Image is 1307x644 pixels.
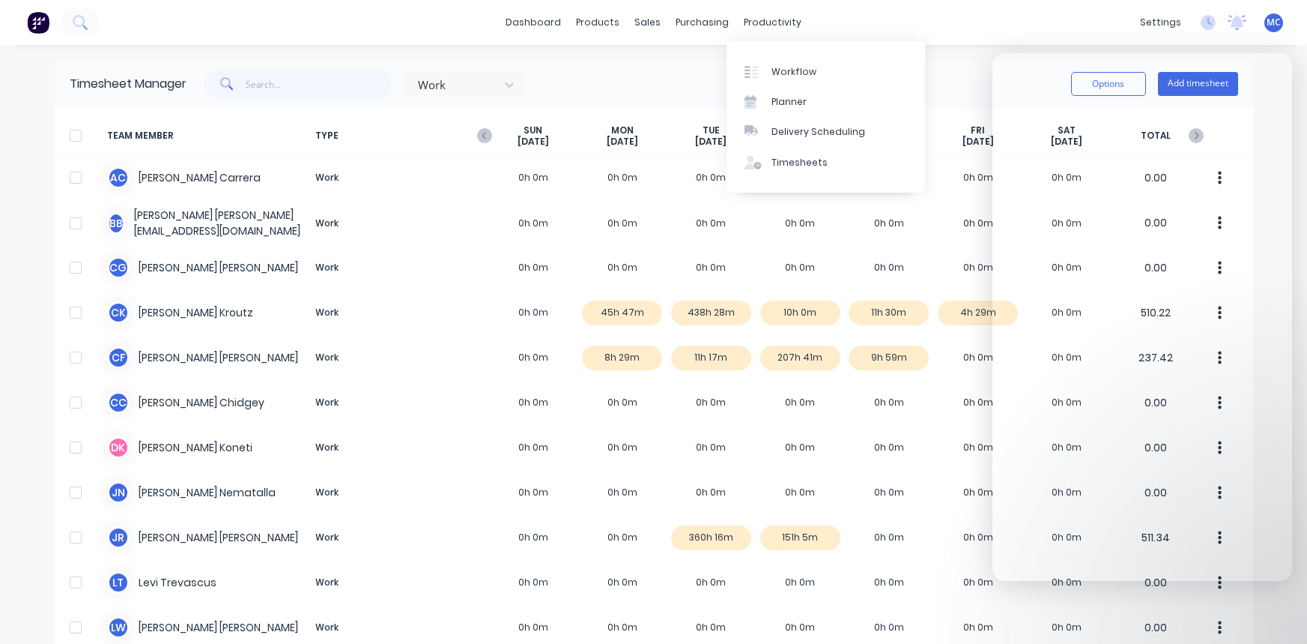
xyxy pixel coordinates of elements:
div: Delivery Scheduling [771,125,865,139]
div: purchasing [668,11,736,34]
img: Factory [27,11,49,34]
span: TEAM MEMBER [107,124,309,148]
a: Timesheets [727,148,925,178]
div: Workflow [771,65,816,79]
span: TYPE [309,124,489,148]
span: [DATE] [607,136,638,148]
span: TUE [703,124,720,136]
span: FRI [971,124,985,136]
a: Workflow [727,56,925,86]
span: [DATE] [518,136,549,148]
div: Planner [771,95,807,109]
iframe: Intercom live chat [992,53,1292,581]
span: [DATE] [695,136,727,148]
span: MC [1267,16,1281,29]
a: Planner [727,87,925,117]
input: Search... [246,69,392,99]
div: productivity [736,11,809,34]
div: Timesheets [771,156,828,169]
a: dashboard [498,11,568,34]
span: MON [611,124,634,136]
a: Delivery Scheduling [727,117,925,147]
div: sales [627,11,668,34]
iframe: Intercom live chat [1256,593,1292,629]
div: products [568,11,627,34]
div: settings [1132,11,1189,34]
span: [DATE] [962,136,994,148]
div: Timesheet Manager [70,75,187,93]
span: SUN [524,124,542,136]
